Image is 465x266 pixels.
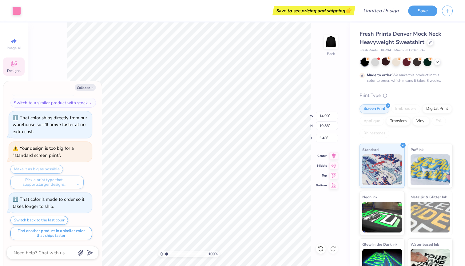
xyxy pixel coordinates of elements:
img: Standard [362,154,402,185]
div: That color ships directly from our warehouse so it’ll arrive faster at no extra cost. [13,115,87,135]
div: Print Type [360,92,453,99]
img: Neon Ink [362,202,402,232]
div: Transfers [386,117,411,126]
input: Untitled Design [358,5,403,17]
span: Standard [362,146,379,153]
span: Neon Ink [362,194,377,200]
div: Embroidery [391,104,420,113]
span: Bottom [316,183,327,188]
span: 👉 [345,7,352,14]
span: Metallic & Glitter Ink [411,194,447,200]
div: Back [327,51,335,57]
span: Center [316,154,327,158]
div: Vinyl [412,117,430,126]
div: Foil [431,117,446,126]
img: Metallic & Glitter Ink [411,202,450,232]
div: Rhinestones [360,129,389,138]
span: Fresh Prints Denver Mock Neck Heavyweight Sweatshirt [360,30,441,46]
span: Image AI [7,46,21,50]
span: # FP94 [381,48,391,53]
span: Middle [316,164,327,168]
div: Applique [360,117,384,126]
div: Save to see pricing and shipping [274,6,354,15]
span: Fresh Prints [360,48,378,53]
div: Digital Print [422,104,452,113]
button: Find another product in a similar color that ships faster [10,227,92,240]
span: Designs [7,68,21,73]
button: Switch to a color with stock [10,86,77,96]
span: Top [316,173,327,178]
button: Collapse [75,84,96,91]
img: Puff Ink [411,154,450,185]
div: We make this product in this color to order, which means it takes 8 weeks. [367,72,443,83]
strong: Made to order: [367,73,392,77]
div: Screen Print [360,104,389,113]
span: 100 % [208,251,218,257]
img: Switch to a similar product with stock [89,101,93,105]
button: Save [408,6,437,16]
span: Glow in the Dark Ink [362,241,397,248]
div: Your design is too big for a “standard screen print”. [13,145,74,158]
span: Water based Ink [411,241,439,248]
button: Switch to a similar product with stock [10,98,96,108]
img: Back [325,36,337,48]
span: Minimum Order: 50 + [394,48,425,53]
span: Puff Ink [411,146,423,153]
div: That color is made to order so it takes longer to ship. [13,196,84,209]
button: Switch back to the last color [10,216,68,225]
